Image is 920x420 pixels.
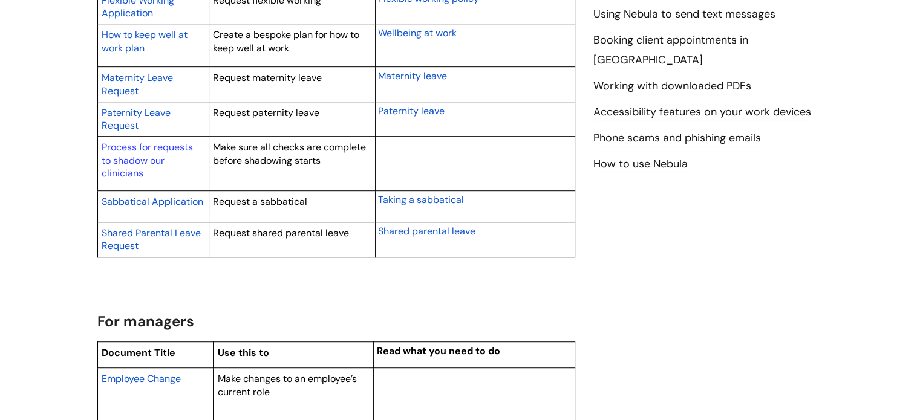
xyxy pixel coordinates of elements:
[378,69,447,82] span: Maternity leave
[378,224,475,238] a: Shared parental leave
[213,141,366,167] span: Make sure all checks are complete before shadowing starts
[218,372,357,398] span: Make changes to an employee’s current role
[97,312,194,331] span: For managers
[378,192,464,207] a: Taking a sabbatical
[378,225,475,237] span: Shared parental leave
[593,33,748,68] a: Booking client appointments in [GEOGRAPHIC_DATA]
[102,227,201,253] span: Shared Parental Leave Request
[378,193,464,206] span: Taking a sabbatical
[102,372,181,385] span: Employee Change
[213,195,307,208] span: Request a sabbatical
[102,28,188,54] span: How to keep well at work plan
[102,106,171,132] span: Paternity Leave Request
[378,105,445,117] span: Paternity leave
[213,71,322,84] span: Request maternity leave
[102,27,188,55] a: How to keep well at work plan
[218,346,269,359] span: Use this to
[102,71,173,97] span: Maternity Leave Request
[593,157,688,172] a: How to use Nebula
[102,371,181,386] a: Employee Change
[378,68,447,83] a: Maternity leave
[376,344,500,357] span: Read what you need to do
[213,106,319,119] span: Request paternity leave
[102,346,175,359] span: Document Title
[102,194,203,208] a: Sabbatical Application
[213,227,349,239] span: Request shared parental leave
[593,105,811,120] a: Accessibility features on your work devices
[102,70,173,98] a: Maternity Leave Request
[378,103,445,118] a: Paternity leave
[213,28,359,54] span: Create a bespoke plan for how to keep well at work
[593,79,751,94] a: Working with downloaded PDFs
[102,225,201,253] a: Shared Parental Leave Request
[593,131,761,146] a: Phone scams and phishing emails
[102,195,203,208] span: Sabbatical Application
[378,25,457,40] a: Wellbeing at work
[102,141,193,179] a: Process for requests to shadow our clinicians
[102,105,171,133] a: Paternity Leave Request
[593,7,775,22] a: Using Nebula to send text messages
[378,27,457,39] span: Wellbeing at work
